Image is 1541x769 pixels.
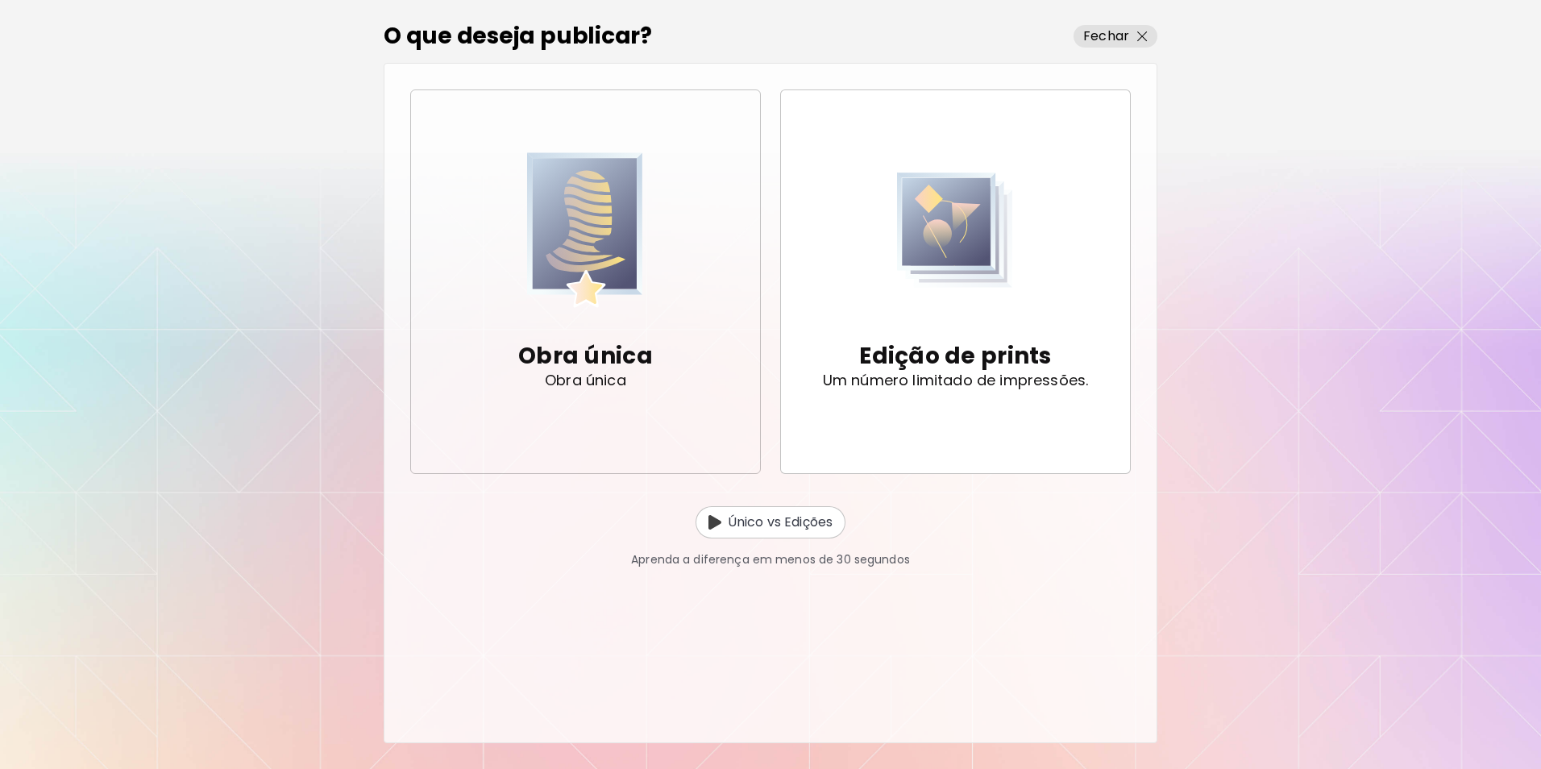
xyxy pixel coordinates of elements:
[780,89,1131,474] button: Print EditionEdição de printsUm número limitado de impressões.
[823,372,1089,389] p: Um número limitado de impressões.
[410,89,761,474] button: Unique ArtworkObra únicaObra única
[897,148,1013,312] img: Print Edition
[859,340,1051,372] p: Edição de prints
[527,148,643,312] img: Unique Artwork
[696,506,845,538] button: Unique vs EditionÚnico vs Edições
[545,372,626,389] p: Obra única
[728,513,833,532] p: Único vs Edições
[631,551,910,568] p: Aprenda a diferença em menos de 30 segundos
[518,340,653,372] p: Obra única
[708,515,721,530] img: Unique vs Edition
